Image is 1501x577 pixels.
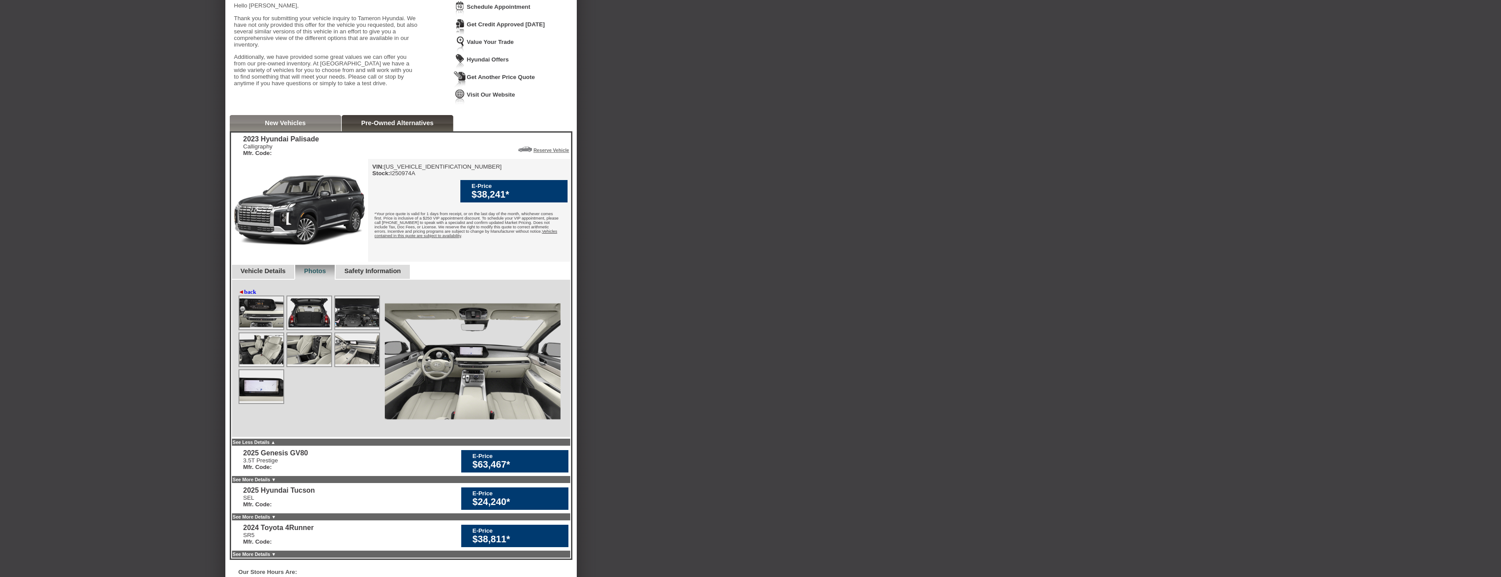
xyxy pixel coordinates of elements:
[234,2,419,9] p: Hello [PERSON_NAME],
[243,150,272,156] b: Mfr. Code:
[243,143,319,156] div: Calligraphy
[243,487,315,494] div: 2025 Hyundai Tucson
[375,229,557,238] u: Vehicles contained in this quote are subject to availability
[454,18,466,35] img: Icon_CreditApproval.png
[335,296,379,329] img: Image.aspx
[243,501,272,508] b: Mfr. Code:
[243,524,314,532] div: 2024 Toyota 4Runner
[472,183,563,189] div: E-Price
[368,205,570,247] div: *Your price quote is valid for 1 days from receipt, or on the last day of the month, whichever co...
[373,163,502,177] div: [US_VEHICLE_IDENTIFICATION_NUMBER] I250974A
[454,36,466,52] img: Icon_TradeInAppraisal.png
[467,56,509,63] a: Hyundai Offers
[533,148,569,153] a: Reserve Vehicle
[373,170,391,177] b: Stock:
[304,267,326,274] a: Photos
[467,74,535,80] a: Get Another Price Quote
[239,370,283,403] img: Image.aspx
[241,267,286,274] a: Vehicle Details
[265,119,306,126] a: New Vehicles
[473,527,564,534] div: E-Price
[385,296,561,427] img: Image.aspx
[287,296,331,329] img: Image.aspx
[239,333,283,366] img: Image.aspx
[467,21,545,28] a: Get Credit Approved [DATE]
[243,457,308,470] div: 3.5T Prestige
[472,189,563,200] div: $38,241*
[243,538,272,545] b: Mfr. Code:
[239,569,445,575] div: Our Store Hours Are:
[233,440,276,445] a: See Less Details ▲
[473,534,564,545] div: $38,811*
[467,91,515,98] a: Visit Our Website
[243,464,272,470] b: Mfr. Code:
[467,4,531,10] a: Schedule Appointment
[335,333,379,366] img: Image.aspx
[454,1,466,17] img: Icon_ScheduleAppointment.png
[233,514,276,519] a: See More Details ▼
[473,490,564,497] div: E-Price
[233,552,276,557] a: See More Details ▼
[243,449,308,457] div: 2025 Genesis GV80
[473,453,564,459] div: E-Price
[467,39,514,45] a: Value Your Trade
[373,163,384,170] b: VIN:
[239,288,257,296] a: ◄back
[454,71,466,87] img: Icon_GetQuote.png
[243,494,315,508] div: SEL
[231,159,368,262] img: 2023 Hyundai Palisade
[239,296,283,329] img: Image.aspx
[473,497,564,508] div: $24,240*
[361,119,434,126] a: Pre-Owned Alternatives
[518,147,532,152] img: Icon_ReserveVehicleCar.png
[454,54,466,70] img: Icon_WeeklySpecials.png
[234,15,419,48] p: Thank you for submitting your vehicle inquiry to Tameron Hyundai. We have not only provided this ...
[233,477,276,482] a: See More Details ▼
[473,459,564,470] div: $63,467*
[234,54,419,87] p: Additionally, we have provided some great values we can offer you from our pre-owned inventory. A...
[243,532,314,545] div: SR5
[239,288,244,295] span: ◄
[243,135,319,143] div: 2023 Hyundai Palisade
[454,89,466,105] img: Icon_VisitWebsite.png
[287,333,331,366] img: Image.aspx
[344,267,401,274] a: Safety Information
